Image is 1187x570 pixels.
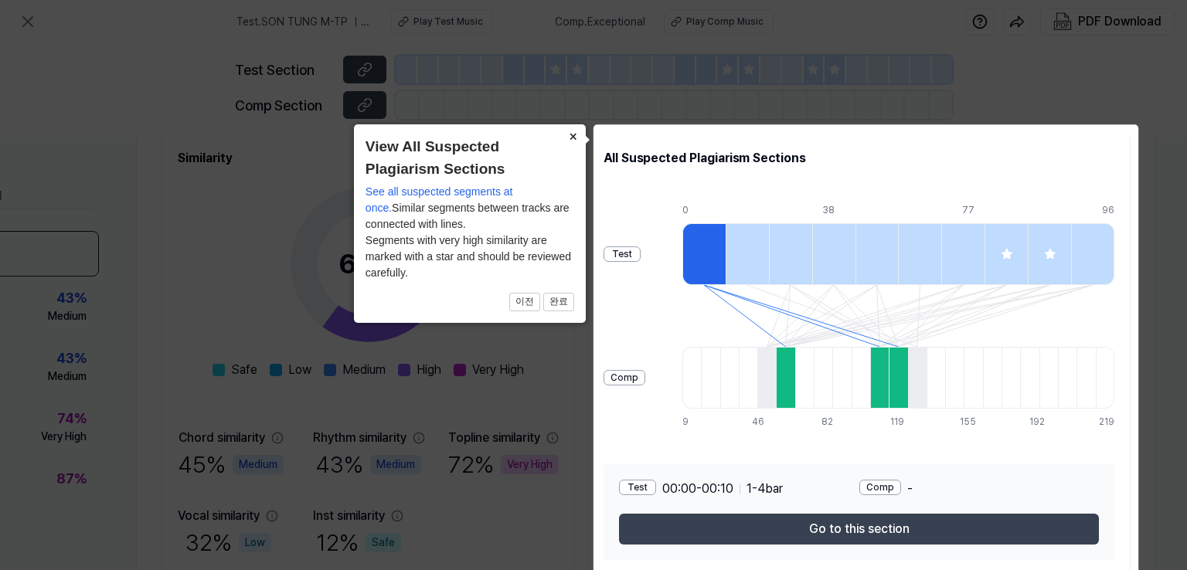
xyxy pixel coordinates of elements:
[752,415,770,429] div: 46
[821,415,840,429] div: 82
[859,480,1100,498] div: -
[509,293,540,311] button: 이전
[366,136,574,180] header: View All Suspected Plagiarism Sections
[543,293,574,311] button: 완료
[366,185,513,214] span: See all suspected segments at once.
[561,124,586,146] button: Close
[604,246,641,262] div: Test
[619,480,656,495] div: Test
[960,415,978,429] div: 155
[619,514,1099,545] button: Go to this section
[366,184,574,281] div: Similar segments between tracks are connected with lines. Segments with very high similarity are ...
[604,370,645,385] div: Comp
[604,149,1114,168] h2: All Suspected Plagiarism Sections
[890,415,909,429] div: 119
[822,203,866,217] div: 38
[962,203,1005,217] div: 77
[747,480,783,498] span: 1 - 4 bar
[859,480,901,495] div: Comp
[682,415,701,429] div: 9
[1099,415,1114,429] div: 219
[682,203,726,217] div: 0
[1029,415,1048,429] div: 192
[662,480,733,498] span: 00:00 - 00:10
[1102,203,1114,217] div: 96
